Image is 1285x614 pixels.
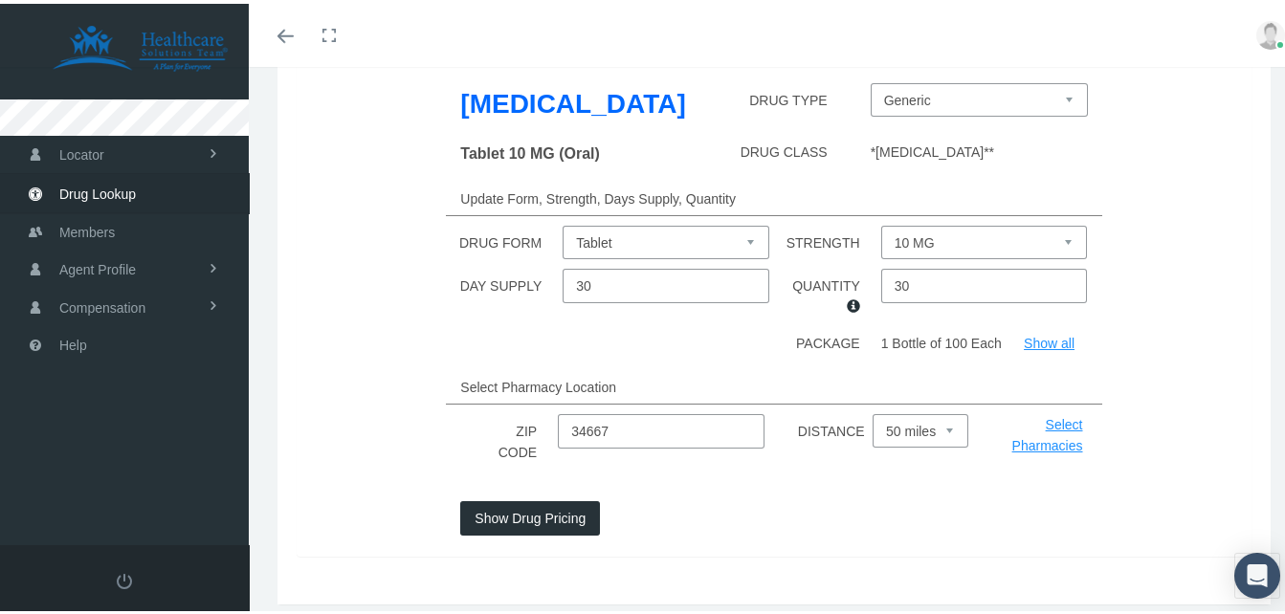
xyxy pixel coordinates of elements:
[460,79,685,121] label: [MEDICAL_DATA]
[1234,549,1280,595] div: Open Intercom Messenger
[1256,17,1285,46] img: user-placeholder.jpg
[776,265,875,319] label: QUANTITY
[459,222,556,255] label: DRUG FORM
[1012,413,1083,450] a: Select Pharmacies
[25,21,255,69] img: HEALTHCARE SOLUTIONS TEAM, LLC
[871,138,994,159] label: *[MEDICAL_DATA]**
[460,366,631,400] label: Select Pharmacy Location
[460,497,600,532] button: Show Drug Pricing
[749,79,841,113] label: DRUG TYPE
[798,410,879,444] label: DISTANCE
[59,248,136,284] span: Agent Profile
[59,210,115,247] span: Members
[1024,332,1075,347] a: Show all
[460,265,557,298] label: DAY SUPPLY
[460,178,750,211] label: Update Form, Strength, Days Supply, Quantity
[796,329,875,356] label: PACKAGE
[460,138,600,162] label: Tablet 10 MG (Oral)
[558,410,764,445] input: Zip Code
[741,138,842,164] label: DRUG CLASS
[59,286,145,322] span: Compensation
[59,172,136,208] span: Drug Lookup
[787,222,875,255] label: STRENGTH
[59,323,87,360] span: Help
[59,133,104,169] span: Locator
[492,410,551,465] label: ZIP CODE
[881,329,1002,350] label: 1 Bottle of 100 Each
